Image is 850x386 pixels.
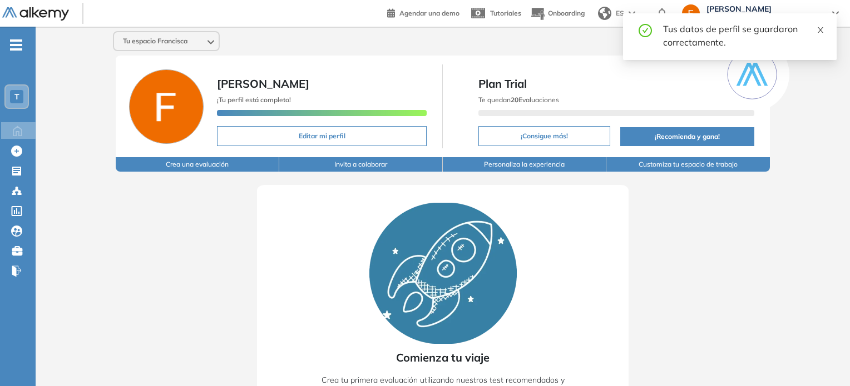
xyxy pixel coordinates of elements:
[279,157,443,172] button: Invita a colaborar
[2,7,69,21] img: Logo
[14,92,19,101] span: T
[387,6,459,19] a: Agendar una demo
[478,126,610,146] button: ¡Consigue más!
[794,333,850,386] iframe: Chat Widget
[116,157,279,172] button: Crea una evaluación
[399,9,459,17] span: Agendar una demo
[217,126,427,146] button: Editar mi perfil
[129,69,204,144] img: Foto de perfil
[598,7,611,20] img: world
[123,37,187,46] span: Tu espacio Francisca
[369,203,517,344] img: Rocket
[794,333,850,386] div: Widget de chat
[490,9,521,17] span: Tutoriales
[443,157,606,172] button: Personaliza la experiencia
[396,349,490,366] span: Comienza tu viaje
[616,8,624,18] span: ES
[817,26,824,34] span: close
[620,127,754,146] button: ¡Recomienda y gana!
[217,77,309,91] span: [PERSON_NAME]
[478,76,754,92] span: Plan Trial
[663,22,823,49] div: Tus datos de perfil se guardaron correctamente.
[10,44,22,46] i: -
[629,11,635,16] img: arrow
[530,2,585,26] button: Onboarding
[639,22,652,37] span: check-circle
[478,96,559,104] span: Te quedan Evaluaciones
[706,4,821,13] span: [PERSON_NAME]
[606,157,770,172] button: Customiza tu espacio de trabajo
[217,96,291,104] span: ¡Tu perfil está completo!
[511,96,518,104] b: 20
[548,9,585,17] span: Onboarding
